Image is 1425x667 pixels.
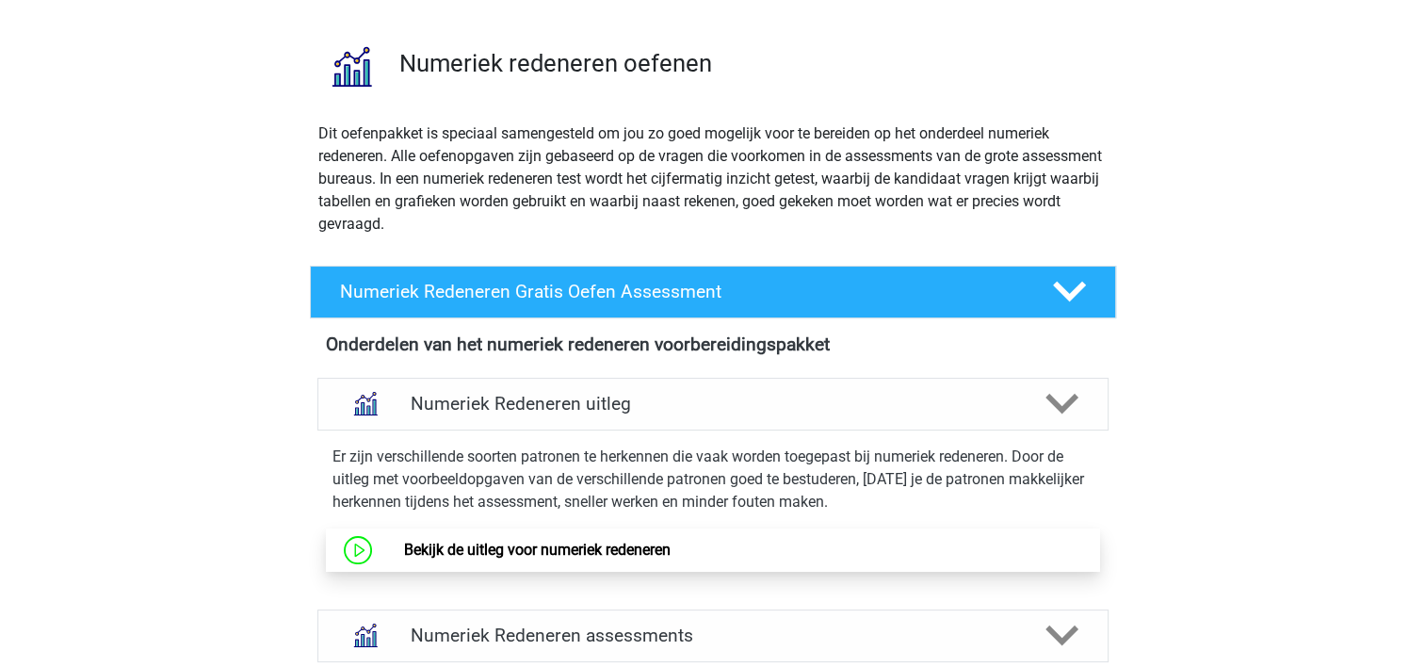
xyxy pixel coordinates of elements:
[399,49,1101,78] h3: Numeriek redeneren oefenen
[411,393,1015,415] h4: Numeriek Redeneren uitleg
[341,380,389,428] img: numeriek redeneren uitleg
[310,610,1116,662] a: assessments Numeriek Redeneren assessments
[341,611,389,659] img: numeriek redeneren assessments
[326,333,1100,355] h4: Onderdelen van het numeriek redeneren voorbereidingspakket
[310,378,1116,431] a: uitleg Numeriek Redeneren uitleg
[411,625,1015,646] h4: Numeriek Redeneren assessments
[302,266,1124,318] a: Numeriek Redeneren Gratis Oefen Assessment
[332,446,1093,513] p: Er zijn verschillende soorten patronen te herkennen die vaak worden toegepast bij numeriek redene...
[340,281,1022,302] h4: Numeriek Redeneren Gratis Oefen Assessment
[311,26,391,106] img: numeriek redeneren
[404,541,671,559] a: Bekijk de uitleg voor numeriek redeneren
[318,122,1108,236] p: Dit oefenpakket is speciaal samengesteld om jou zo goed mogelijk voor te bereiden op het onderdee...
